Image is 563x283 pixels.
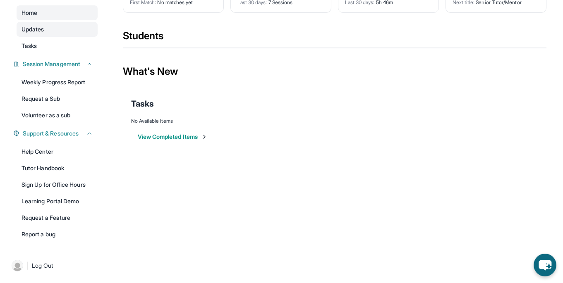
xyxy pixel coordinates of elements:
span: Home [22,9,37,17]
a: Updates [17,22,98,37]
a: Report a bug [17,227,98,242]
div: What's New [123,53,546,90]
div: No Available Items [131,118,538,124]
a: Help Center [17,144,98,159]
button: chat-button [534,254,556,276]
span: Updates [22,25,44,33]
button: Support & Resources [19,129,93,138]
button: Session Management [19,60,93,68]
button: View Completed Items [138,133,208,141]
span: Log Out [32,262,53,270]
a: Request a Feature [17,210,98,225]
div: Students [123,29,546,48]
a: Request a Sub [17,91,98,106]
a: Home [17,5,98,20]
span: | [26,261,29,271]
a: Weekly Progress Report [17,75,98,90]
span: Support & Resources [23,129,79,138]
a: |Log Out [8,257,98,275]
a: Volunteer as a sub [17,108,98,123]
span: Tasks [131,98,154,109]
span: Tasks [22,42,37,50]
span: Session Management [23,60,80,68]
a: Learning Portal Demo [17,194,98,209]
img: user-img [12,260,23,271]
a: Sign Up for Office Hours [17,177,98,192]
a: Tutor Handbook [17,161,98,176]
a: Tasks [17,38,98,53]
